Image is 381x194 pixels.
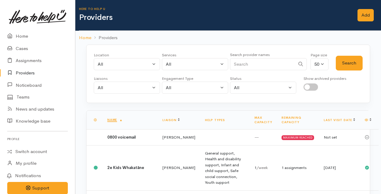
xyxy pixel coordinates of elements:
[234,84,287,91] div: All
[254,165,272,171] div: 1
[162,82,228,94] button: All
[158,145,200,190] td: [PERSON_NAME]
[304,76,346,82] div: Show archived providers
[94,58,160,70] button: All
[162,118,180,122] a: Liaison
[162,58,228,70] button: All
[200,145,250,190] td: General support, Health and disability support, Infant and child support, Safe social connection,...
[310,58,329,70] button: 50
[79,13,350,22] h1: Providers
[319,130,360,145] td: Not set
[314,61,319,68] div: 50
[162,76,228,82] div: Engagement Type
[230,58,295,70] input: Search
[254,116,272,124] a: Max capacity
[94,76,160,82] div: Liaisons
[357,9,374,21] a: Add
[98,61,151,68] div: All
[254,135,259,140] span: —
[324,118,355,122] a: Last visit date
[98,84,151,91] div: All
[257,165,268,170] span: /week
[79,34,91,41] a: Home
[282,165,314,171] div: 1 assignments
[91,34,118,41] li: Providers
[79,7,350,11] h6: Here to help u
[158,130,200,145] td: [PERSON_NAME]
[107,165,144,170] b: 2e Kids Whakatāne
[282,135,314,140] div: MAXIMUM REACHED
[230,82,296,94] button: All
[319,145,360,190] td: [DATE]
[230,52,270,57] small: Search provider names
[230,76,296,82] div: Status
[162,52,228,58] div: Services
[75,31,381,45] nav: breadcrumb
[107,118,123,122] a: Name
[94,82,160,94] button: All
[107,135,136,140] b: 0800 voicemail
[166,84,219,91] div: All
[310,52,329,58] div: Page size
[7,135,68,143] h6: Profile
[94,52,160,58] div: Location
[336,56,363,70] button: Search
[166,61,219,68] div: All
[205,118,225,122] a: Help types
[282,116,301,124] a: Remaining capacity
